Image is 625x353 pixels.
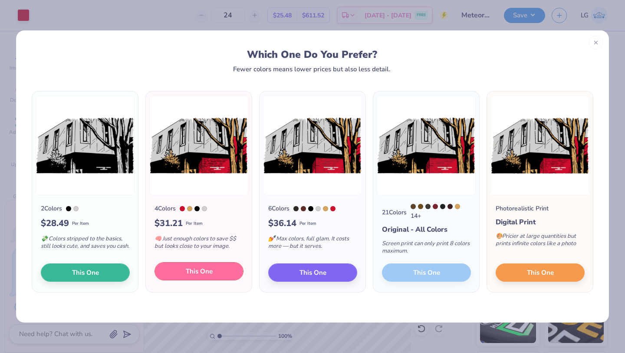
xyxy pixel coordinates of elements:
div: Which One Do You Prefer? [40,49,585,60]
div: 2 Colors [41,204,62,213]
div: Black [308,206,313,211]
img: 6 color option [263,96,362,195]
img: 2 color option [36,96,135,195]
span: Per Item [72,220,89,227]
button: This One [496,263,585,282]
span: Per Item [299,220,316,227]
div: 186 C [330,206,336,211]
span: 💸 [41,235,48,243]
img: 21 color option [377,96,476,195]
div: Just enough colors to save $$ but looks close to your image. [155,230,243,259]
div: 4975 C [447,204,453,209]
div: Cool Gray 2 C [73,206,79,211]
span: This One [72,268,99,278]
div: 7509 C [187,206,192,211]
div: Pricier at large quantities but prints infinite colors like a photo [496,227,585,256]
div: 4 Colors [155,204,176,213]
div: 21 Colors [382,208,407,217]
span: 🧠 [155,235,161,243]
button: This One [268,263,357,282]
div: 1405 C [418,204,423,209]
div: Black [194,206,200,211]
div: Max colors, full glam. It costs more — but it serves. [268,230,357,259]
button: This One [155,262,243,280]
div: Original - All Colors [382,224,471,235]
div: Cool Gray 2 C [316,206,321,211]
span: 💅 [268,235,275,243]
div: 490 C [301,206,306,211]
span: $ 28.49 [41,217,69,230]
div: Fewer colors means lower prices but also less detail. [233,66,391,73]
div: Screen print can only print 8 colors maximum. [382,235,471,263]
div: Cool Gray 2 C [202,206,207,211]
span: This One [527,268,554,278]
div: Black C [293,206,299,211]
span: Per Item [186,220,203,227]
div: Black 7 C [425,204,431,209]
div: Neutral Black C [440,204,445,209]
span: 🎨 [496,232,503,240]
div: 7509 C [455,204,460,209]
img: 4 color option [149,96,248,195]
div: Colors stripped to the basics, still looks cute, and saves you cash. [41,230,130,259]
div: 7509 C [323,206,328,211]
div: 462 C [411,204,416,209]
span: This One [299,268,326,278]
div: 188 C [433,204,438,209]
span: $ 31.21 [155,217,183,230]
div: Black [66,206,71,211]
span: This One [186,266,213,276]
div: 14 + [411,204,471,220]
div: Digital Print [496,217,585,227]
div: Photorealistic Print [496,204,549,213]
div: 6 Colors [268,204,289,213]
span: $ 36.14 [268,217,296,230]
div: 186 C [180,206,185,211]
img: Photorealistic preview [490,96,589,195]
button: This One [41,263,130,282]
